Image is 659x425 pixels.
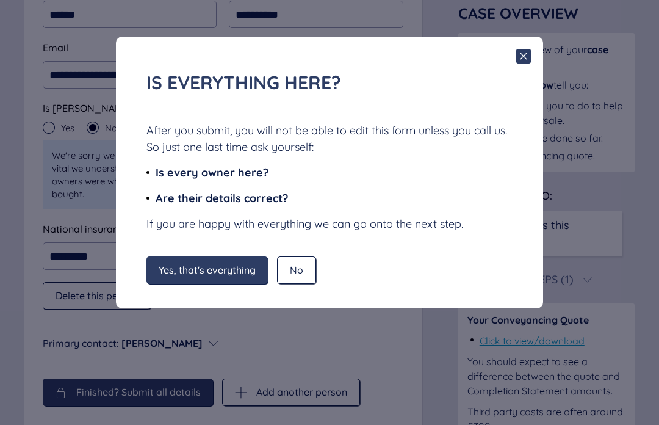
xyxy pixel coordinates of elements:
span: Is every owner here? [156,165,268,180]
span: Yes, that's everything [159,264,256,275]
span: Are their details correct? [156,191,288,205]
span: Is everything here? [146,71,341,94]
div: After you submit, you will not be able to edit this form unless you call us. So just one last tim... [146,122,513,155]
div: If you are happy with everything we can go onto the next step. [146,216,513,232]
span: No [290,264,303,275]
